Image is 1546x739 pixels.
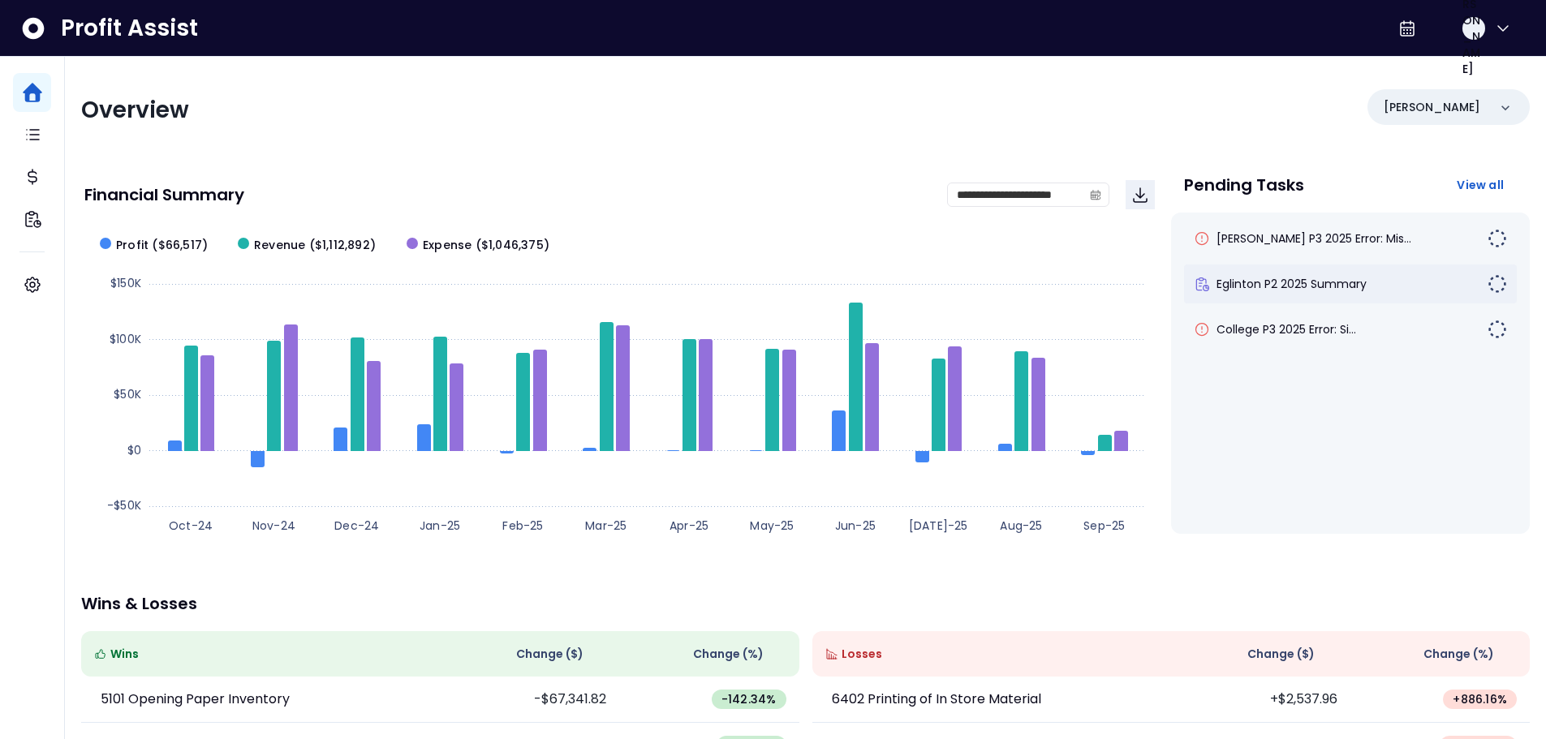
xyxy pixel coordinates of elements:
img: Not yet Started [1488,274,1507,294]
text: Jun-25 [835,518,876,534]
td: +$2,537.96 [1171,677,1350,723]
span: Change ( $ ) [1247,646,1315,663]
text: Sep-25 [1083,518,1125,534]
p: 6402 Printing of In Store Material [832,690,1041,709]
p: Wins & Losses [81,595,1530,612]
img: Not yet Started [1488,320,1507,339]
button: Download [1126,180,1155,209]
text: $0 [127,442,141,458]
span: Change (%) [693,646,764,663]
span: Profit Assist [61,14,198,43]
text: Oct-24 [169,518,213,534]
text: $100K [110,331,141,347]
span: Change (%) [1423,646,1494,663]
span: Profit ($66,517) [116,237,208,254]
p: 5101 Opening Paper Inventory [101,690,290,709]
span: Change ( $ ) [516,646,584,663]
text: Dec-24 [334,518,379,534]
button: View all [1444,170,1517,200]
span: Wins [110,646,139,663]
span: [PERSON_NAME] P3 2025 Error: Mis... [1217,230,1411,247]
text: Feb-25 [502,518,543,534]
img: Not yet Started [1488,229,1507,248]
td: -$67,341.82 [440,677,619,723]
svg: calendar [1090,189,1101,200]
text: May-25 [750,518,794,534]
p: Pending Tasks [1184,177,1304,193]
text: [DATE]-25 [909,518,968,534]
span: -142.34 % [721,691,777,707]
span: Losses [842,646,882,663]
text: Apr-25 [670,518,708,534]
span: + 886.16 % [1453,691,1507,707]
span: Expense ($1,046,375) [423,237,549,254]
span: Overview [81,94,189,126]
span: Revenue ($1,112,892) [254,237,376,254]
text: Mar-25 [585,518,627,534]
p: Financial Summary [84,187,244,203]
p: [PERSON_NAME] [1384,99,1480,116]
span: College P3 2025 Error: Si... [1217,321,1356,337]
text: Jan-25 [420,518,460,534]
text: Nov-24 [252,518,295,534]
text: $50K [114,386,141,402]
text: Aug-25 [1000,518,1042,534]
span: View all [1457,177,1504,193]
text: -$50K [107,497,141,513]
text: $150K [110,275,141,291]
span: Eglinton P2 2025 Summary [1217,276,1367,292]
